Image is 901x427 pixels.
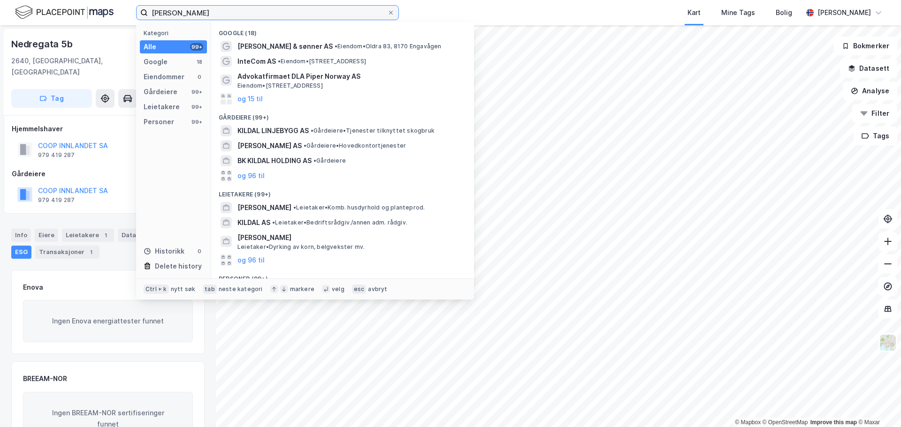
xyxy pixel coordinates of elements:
button: Filter [852,104,897,123]
div: Bolig [776,7,792,18]
div: tab [203,285,217,294]
div: Gårdeiere (99+) [211,106,474,123]
div: Personer [144,116,174,127]
div: 1 [101,231,110,240]
button: Tag [11,89,92,108]
span: • [278,58,281,65]
div: 99+ [190,88,203,96]
div: neste kategori [219,285,263,293]
button: Analyse [843,82,897,100]
button: Datasett [840,59,897,78]
div: esc [352,285,367,294]
div: Gårdeiere [144,86,177,97]
span: Gårdeiere • Tjenester tilknyttet skogbruk [311,127,435,135]
span: KILDAL LINJEBYGG AS [237,125,309,136]
span: Eiendom • Oldra 83, 8170 Engavågen [335,43,442,50]
div: [PERSON_NAME] [817,7,871,18]
button: og 96 til [237,255,265,266]
div: Leietakere [62,229,114,242]
span: BK KILDAL HOLDING AS [237,155,312,166]
div: 979 419 287 [38,151,75,159]
div: 1 [86,247,96,257]
span: • [272,219,275,226]
div: 979 419 287 [38,196,75,204]
a: OpenStreetMap [763,419,808,426]
div: Leietakere (99+) [211,183,474,200]
div: Google (18) [211,22,474,39]
div: Info [11,229,31,242]
div: avbryt [368,285,387,293]
a: Mapbox [735,419,761,426]
div: 0 [196,247,203,255]
div: BREEAM-NOR [23,373,67,384]
div: Transaksjoner [35,246,99,259]
button: Bokmerker [834,37,897,55]
iframe: Chat Widget [854,382,901,427]
div: Hjemmelshaver [12,123,204,135]
span: InteCom AS [237,56,276,67]
div: 0 [196,73,203,81]
div: Personer (99+) [211,268,474,285]
div: 2640, [GEOGRAPHIC_DATA], [GEOGRAPHIC_DATA] [11,55,148,78]
div: Delete history [155,261,202,272]
div: Nedregata 5b [11,37,75,52]
div: nytt søk [171,285,196,293]
div: Historikk [144,246,184,257]
button: Tags [854,127,897,145]
div: 99+ [190,43,203,51]
span: • [304,142,306,149]
input: Søk på adresse, matrikkel, gårdeiere, leietakere eller personer [148,6,387,20]
span: [PERSON_NAME] & sønner AS [237,41,333,52]
div: 18 [196,58,203,66]
div: Mine Tags [721,7,755,18]
div: Leietakere [144,101,180,112]
span: • [313,157,316,164]
div: 99+ [190,118,203,126]
button: og 15 til [237,93,263,105]
span: [PERSON_NAME] AS [237,140,302,151]
span: Eiendom • [STREET_ADDRESS] [278,58,366,65]
span: Leietaker • Bedriftsrådgiv./annen adm. rådgiv. [272,219,407,226]
span: KILDAL AS [237,217,270,228]
span: • [335,43,337,50]
div: Google [144,56,168,67]
span: • [293,204,296,211]
span: Leietaker • Dyrking av korn, belgvekster mv. [237,243,365,251]
span: Gårdeiere • Hovedkontortjenester [304,142,406,150]
button: og 96 til [237,170,265,181]
span: Gårdeiere [313,157,346,165]
div: 99+ [190,103,203,111]
span: Advokatfirmaet DLA Piper Norway AS [237,71,463,82]
div: Eiendommer [144,71,184,82]
img: logo.f888ab2527a4732fd821a326f86c7f29.svg [15,4,114,21]
div: velg [332,285,344,293]
img: Z [879,334,897,352]
div: Enova [23,282,43,293]
span: [PERSON_NAME] [237,202,291,213]
div: Ingen Enova energiattester funnet [23,300,193,342]
div: ESG [11,246,31,259]
span: [PERSON_NAME] [237,232,463,243]
div: markere [290,285,314,293]
div: Datasett [118,229,153,242]
span: Leietaker • Komb. husdyrhold og planteprod. [293,204,425,211]
div: Gårdeiere [12,168,204,180]
div: Kart [687,7,701,18]
div: Kategori [144,30,207,37]
div: Ctrl + k [144,285,169,294]
span: • [311,127,313,134]
div: Alle [144,41,156,52]
a: Improve this map [810,419,857,426]
div: Eiere [35,229,58,242]
span: Eiendom • [STREET_ADDRESS] [237,82,323,90]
